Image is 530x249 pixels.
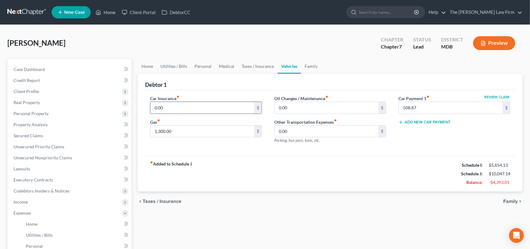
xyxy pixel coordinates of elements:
a: Credit Report [9,75,132,86]
a: Vehicles [278,59,301,74]
div: Debtor 1 [145,81,167,88]
span: Personal Property [14,111,49,116]
label: Other Transportation Expenses [274,119,337,125]
a: Personal [191,59,215,74]
div: District [441,36,463,43]
span: Parking, bus pass, taxis, etc. [274,138,320,143]
span: Unsecured Priority Claims [14,144,64,149]
span: Family [503,199,518,204]
a: Property Analysis [9,119,132,130]
span: Real Property [14,100,40,105]
span: Case Dashboard [14,67,45,72]
div: Chapter [381,43,403,50]
a: Client Portal [119,7,159,18]
input: Search by name... [359,6,415,18]
span: Codebtors Insiders & Notices [14,188,69,193]
div: $ [254,126,262,137]
button: Add New Car Payment [398,120,451,125]
a: Secured Claims [9,130,132,141]
a: Utilities / Bills [21,230,132,241]
i: chevron_left [138,199,143,204]
i: fiber_manual_record [325,95,328,98]
div: $ [378,102,386,114]
div: Open Intercom Messenger [509,228,524,243]
a: Utilities / Bills [157,59,191,74]
a: The [PERSON_NAME] Law Firm [447,7,522,18]
label: Car Payment 1 [398,95,429,102]
span: Property Analysis [14,122,48,127]
a: Medical [215,59,238,74]
a: Case Dashboard [9,64,132,75]
div: $10,047.14 [489,171,510,177]
span: Utilities / Bills [26,232,53,238]
input: -- [399,102,503,114]
div: Chapter [381,36,403,43]
i: fiber_manual_record [157,119,160,122]
input: -- [275,126,378,137]
div: MDB [441,43,463,50]
strong: Schedule J: [461,171,483,176]
div: $5,654.13 [489,162,510,168]
strong: Added to Schedule J [150,161,192,187]
span: Client Profile [14,89,39,94]
a: Home [21,219,132,230]
span: [PERSON_NAME] [7,38,65,47]
div: Status [413,36,431,43]
input: -- [275,102,378,114]
i: fiber_manual_record [150,161,153,164]
div: $ [254,102,262,114]
label: Oil Changes / Maintenance [274,95,328,102]
span: Secured Claims [14,133,43,138]
span: Unsecured Nonpriority Claims [14,155,72,160]
input: -- [150,126,254,137]
span: Executory Contracts [14,177,53,182]
span: Home [26,221,38,227]
a: Lawsuits [9,163,132,174]
a: DebtorCC [159,7,193,18]
a: Unsecured Nonpriority Claims [9,152,132,163]
input: -- [150,102,254,114]
div: Lead [413,43,431,50]
a: Home [138,59,157,74]
span: New Case [64,10,85,15]
button: Family chevron_right [503,199,523,204]
span: Expenses [14,210,31,216]
button: Preview [473,36,515,50]
i: fiber_manual_record [334,119,337,122]
div: -$4,393.01 [489,179,510,185]
a: Home [93,7,119,18]
a: Help [425,7,446,18]
a: Unsecured Priority Claims [9,141,132,152]
label: Car Insurance [150,95,180,102]
strong: Balance: [466,180,483,185]
i: fiber_manual_record [176,95,180,98]
span: Credit Report [14,78,40,83]
i: chevron_right [518,199,523,204]
span: Taxes / Insurance [143,199,181,204]
span: Personal [26,243,43,249]
div: $ [378,126,386,137]
span: 7 [399,44,402,49]
div: $ [503,102,510,114]
strong: Schedule I: [462,162,483,168]
i: fiber_manual_record [426,95,429,98]
a: Taxes / Insurance [238,59,278,74]
label: Gas [150,119,160,125]
a: Executory Contracts [9,174,132,185]
a: Family [301,59,321,74]
span: Lawsuits [14,166,30,171]
button: Review Claim [483,95,510,99]
button: chevron_left Taxes / Insurance [138,199,181,204]
span: Income [14,199,28,204]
